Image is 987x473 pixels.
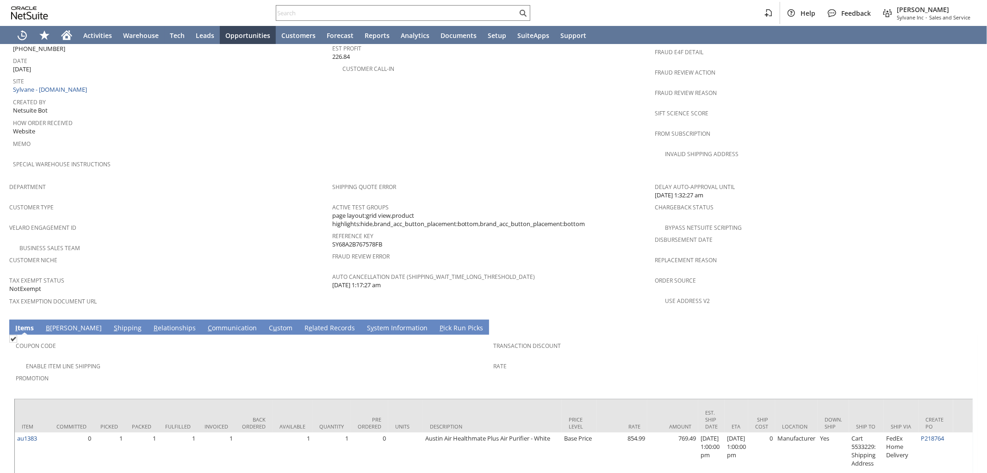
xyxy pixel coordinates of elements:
[517,31,549,40] span: SuiteApps
[332,44,361,52] a: Est Profit
[342,65,394,73] a: Customer Call-in
[220,26,276,44] a: Opportunities
[655,109,708,117] a: Sift Science Score
[655,236,713,244] a: Disbursement Date
[665,150,739,158] a: Invalid Shipping Address
[17,30,28,41] svg: Recent Records
[365,31,390,40] span: Reports
[208,323,212,332] span: C
[16,342,56,350] a: Coupon Code
[17,434,37,442] a: au1383
[921,434,944,442] a: P218764
[83,31,112,40] span: Activities
[19,244,80,252] a: Business Sales Team
[13,127,35,136] span: Website
[655,191,703,200] span: [DATE] 1:32:27 am
[782,423,811,430] div: Location
[358,416,381,430] div: Pre Ordered
[132,423,151,430] div: Packed
[164,26,190,44] a: Tech
[569,416,590,430] div: Price Level
[665,297,710,305] a: Use Address V2
[276,7,517,19] input: Search
[603,423,640,430] div: Rate
[332,183,396,191] a: Shipping Quote Error
[9,183,46,191] a: Department
[655,69,715,76] a: Fraud Review Action
[61,30,72,41] svg: Home
[655,183,735,191] a: Delay Auto-Approval Until
[46,323,50,332] span: B
[327,31,354,40] span: Forecast
[441,31,477,40] span: Documents
[273,323,277,332] span: u
[9,256,57,264] a: Customer Niche
[332,240,382,249] span: SY68A2B767578FB
[225,31,270,40] span: Opportunities
[13,65,31,74] span: [DATE]
[276,26,321,44] a: Customers
[205,423,228,430] div: Invoiced
[302,323,357,334] a: Related Records
[11,26,33,44] a: Recent Records
[555,26,592,44] a: Support
[205,323,259,334] a: Communication
[332,203,389,211] a: Active Test Groups
[440,323,443,332] span: P
[56,26,78,44] a: Home
[332,273,535,281] a: Auto Cancellation Date (shipping_wait_time_long_threshold_date)
[925,14,927,21] span: -
[56,423,87,430] div: Committed
[755,416,768,430] div: Ship Cost
[118,26,164,44] a: Warehouse
[961,322,972,333] a: Unrolled view on
[309,323,312,332] span: e
[437,323,485,334] a: Pick Run Picks
[16,374,49,382] a: Promotion
[321,26,359,44] a: Forecast
[655,89,717,97] a: Fraud Review Reason
[371,323,374,332] span: y
[332,281,381,290] span: [DATE] 1:17:27 am
[856,423,877,430] div: Ship To
[13,323,36,334] a: Items
[897,14,924,21] span: Sylvane Inc
[494,342,561,350] a: Transaction Discount
[332,232,373,240] a: Reference Key
[655,256,717,264] a: Replacement reason
[654,423,691,430] div: Amount
[925,416,946,430] div: Create PO
[13,85,89,94] a: Sylvane - [DOMAIN_NAME]
[494,362,507,370] a: Rate
[732,423,741,430] div: ETA
[78,26,118,44] a: Activities
[9,224,76,232] a: Velaro Engagement ID
[281,31,316,40] span: Customers
[100,423,118,430] div: Picked
[13,106,48,115] span: Netsuite Bot
[13,57,27,65] a: Date
[13,160,111,168] a: Special Warehouse Instructions
[112,323,144,334] a: Shipping
[114,323,118,332] span: S
[165,423,191,430] div: Fulfilled
[488,31,506,40] span: Setup
[359,26,395,44] a: Reports
[401,31,429,40] span: Analytics
[43,323,104,334] a: B[PERSON_NAME]
[841,9,871,18] span: Feedback
[13,98,46,106] a: Created By
[395,26,435,44] a: Analytics
[154,323,158,332] span: R
[22,423,43,430] div: Item
[655,48,703,56] a: Fraud E4F Detail
[9,335,17,343] img: Checked
[13,119,73,127] a: How Order Received
[39,30,50,41] svg: Shortcuts
[11,6,48,19] svg: logo
[332,211,651,228] span: page layout:grid view,product highlights:hide,brand_acc_button_placement:bottom,brand_acc_button_...
[482,26,512,44] a: Setup
[655,130,710,138] a: From Subscription
[655,277,696,284] a: Order Source
[897,5,970,14] span: [PERSON_NAME]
